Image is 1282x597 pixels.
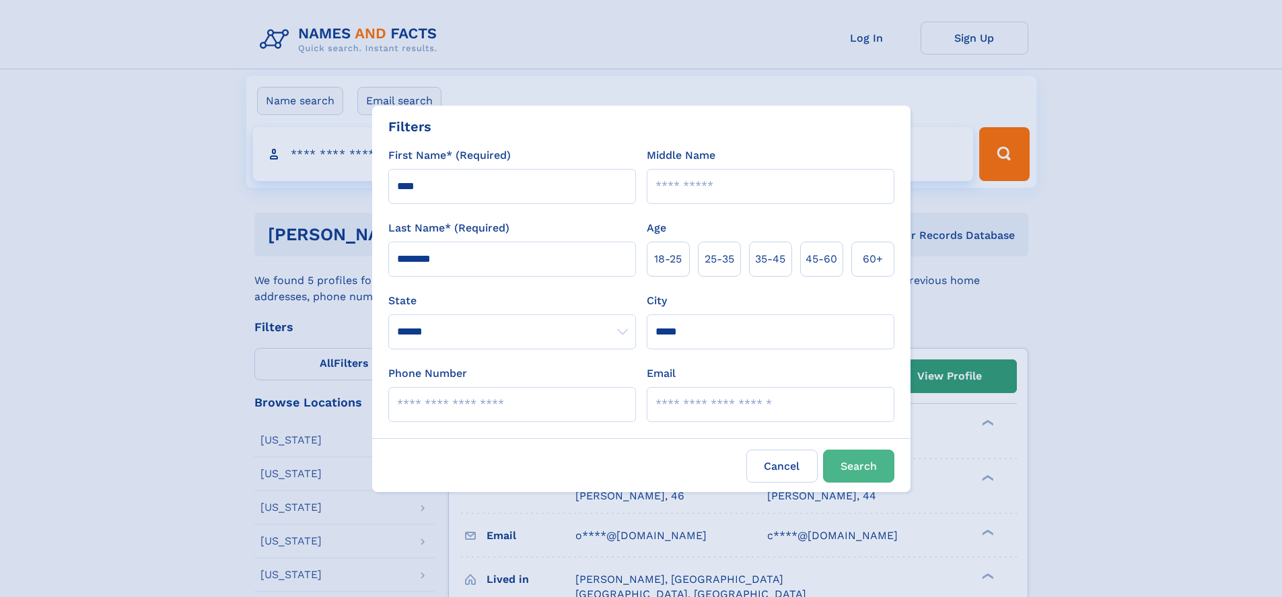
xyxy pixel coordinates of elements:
label: Phone Number [388,365,467,382]
label: State [388,293,636,309]
button: Search [823,450,894,483]
span: 45‑60 [806,251,837,267]
label: Last Name* (Required) [388,220,509,236]
span: 60+ [863,251,883,267]
label: Age [647,220,666,236]
div: Filters [388,116,431,137]
span: 25‑35 [705,251,734,267]
label: Middle Name [647,147,715,164]
span: 35‑45 [755,251,785,267]
label: First Name* (Required) [388,147,511,164]
label: Email [647,365,676,382]
label: Cancel [746,450,818,483]
span: 18‑25 [654,251,682,267]
label: City [647,293,667,309]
